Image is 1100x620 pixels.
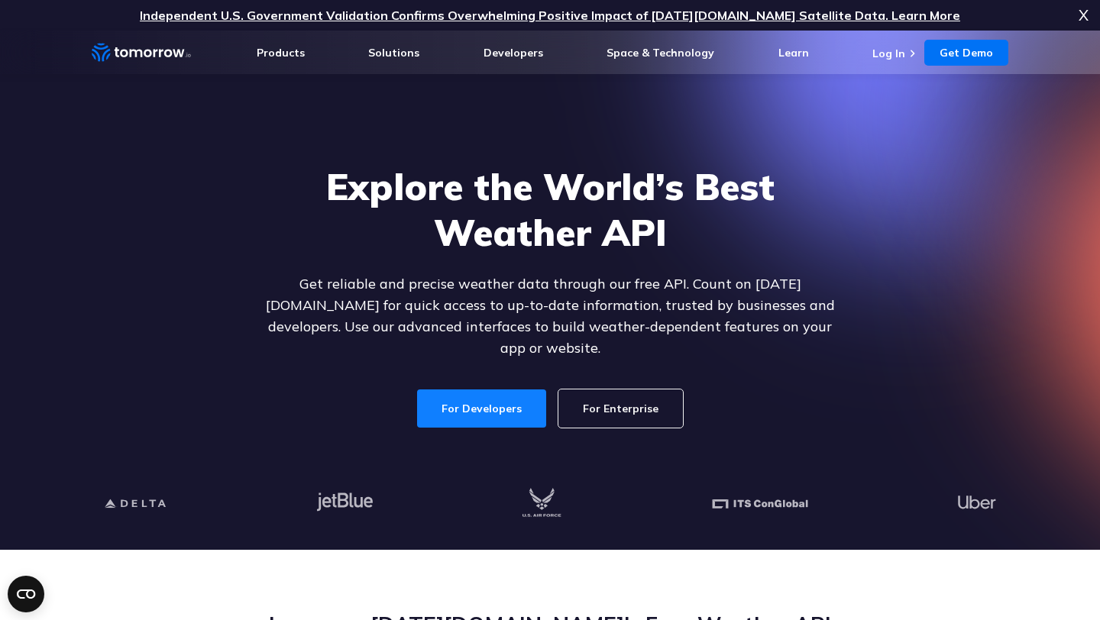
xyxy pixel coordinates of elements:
a: Space & Technology [607,46,714,60]
p: Get reliable and precise weather data through our free API. Count on [DATE][DOMAIN_NAME] for quic... [255,273,845,359]
a: Products [257,46,305,60]
a: Home link [92,41,191,64]
a: Independent U.S. Government Validation Confirms Overwhelming Positive Impact of [DATE][DOMAIN_NAM... [140,8,960,23]
button: Open CMP widget [8,576,44,612]
a: For Developers [417,389,546,428]
a: Developers [484,46,543,60]
a: Learn [778,46,809,60]
a: Log In [872,47,905,60]
a: Solutions [368,46,419,60]
a: Get Demo [924,40,1008,66]
h1: Explore the World’s Best Weather API [255,163,845,255]
a: For Enterprise [558,389,683,428]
